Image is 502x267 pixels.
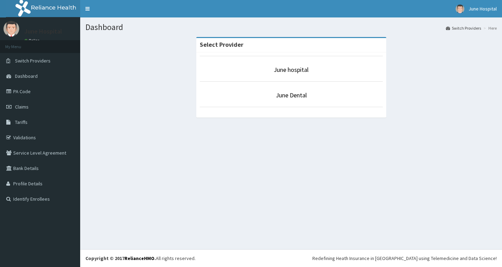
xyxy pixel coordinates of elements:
[124,255,154,261] a: RelianceHMO
[15,119,28,125] span: Tariffs
[456,5,464,13] img: User Image
[469,6,497,12] span: June Hospital
[80,249,502,267] footer: All rights reserved.
[446,25,481,31] a: Switch Providers
[85,255,156,261] strong: Copyright © 2017 .
[24,28,62,35] p: June Hospital
[200,40,243,49] strong: Select Provider
[274,66,309,74] a: June hospital
[15,73,38,79] span: Dashboard
[3,21,19,37] img: User Image
[15,104,29,110] span: Claims
[276,91,307,99] a: June Dental
[15,58,51,64] span: Switch Providers
[312,255,497,262] div: Redefining Heath Insurance in [GEOGRAPHIC_DATA] using Telemedicine and Data Science!
[24,38,41,43] a: Online
[482,25,497,31] li: Here
[85,23,497,32] h1: Dashboard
